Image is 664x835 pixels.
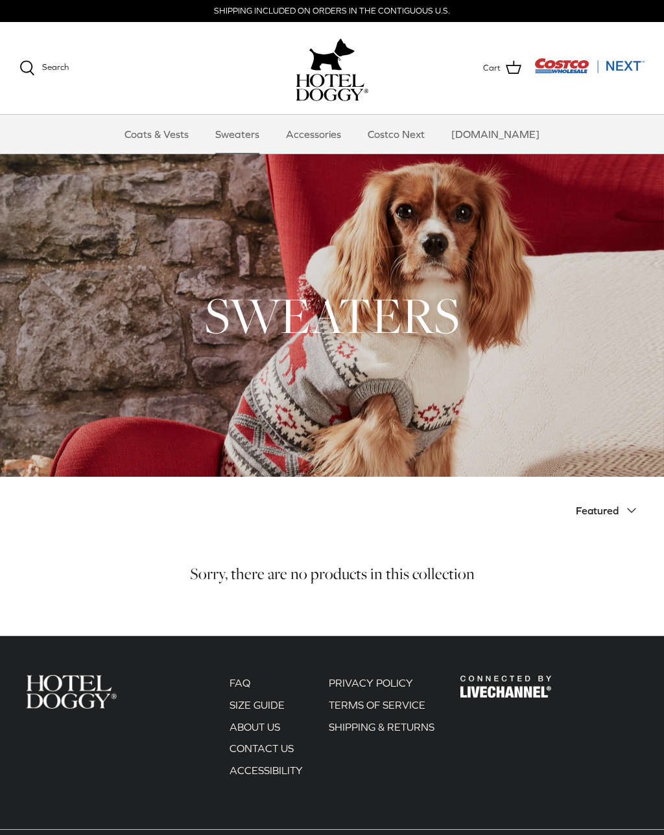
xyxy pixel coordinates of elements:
[534,66,645,76] a: Visit Costco Next
[576,505,619,516] span: Featured
[316,675,447,784] div: Secondary navigation
[113,115,200,154] a: Coats & Vests
[19,284,645,347] h1: SWEATERS
[329,677,413,689] a: PRIVACY POLICY
[329,721,434,733] a: SHIPPING & RETURNS
[42,62,69,72] span: Search
[309,35,355,74] img: hoteldoggy.com
[217,675,316,784] div: Secondary navigation
[19,564,645,584] h5: Sorry, there are no products in this collection
[483,60,521,76] a: Cart
[460,675,551,698] img: Hotel Doggy Costco Next
[26,675,117,708] img: Hotel Doggy Costco Next
[230,721,280,733] a: ABOUT US
[534,58,645,74] img: Costco Next
[483,62,501,75] span: Cart
[204,115,271,154] a: Sweaters
[230,742,294,754] a: CONTACT US
[296,35,368,101] a: hoteldoggy.com hoteldoggycom
[296,74,368,101] img: hoteldoggycom
[274,115,353,154] a: Accessories
[440,115,551,154] a: [DOMAIN_NAME]
[230,677,250,689] a: FAQ
[576,496,645,525] button: Featured
[356,115,436,154] a: Costco Next
[230,764,303,776] a: ACCESSIBILITY
[329,699,425,711] a: TERMS OF SERVICE
[230,699,285,711] a: SIZE GUIDE
[19,60,69,76] a: Search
